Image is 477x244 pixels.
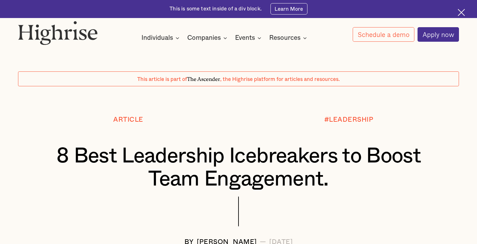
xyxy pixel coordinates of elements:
span: This article is part of [137,77,187,82]
a: Learn More [270,3,307,15]
div: Events [235,34,263,42]
span: , the Highrise platform for articles and resources. [220,77,340,82]
div: Resources [269,34,300,42]
img: Cross icon [458,9,465,16]
div: Companies [187,34,229,42]
div: Article [113,116,143,123]
a: Schedule a demo [353,27,415,42]
div: Individuals [141,34,173,42]
div: Resources [269,34,309,42]
div: #LEADERSHIP [324,116,374,123]
a: Apply now [418,27,459,42]
span: The Ascender [187,75,220,81]
h1: 8 Best Leadership Icebreakers to Boost Team Engagement. [36,144,441,191]
div: Events [235,34,255,42]
div: Individuals [141,34,181,42]
div: This is some text inside of a div block. [170,5,262,12]
img: Highrise logo [18,21,98,45]
div: Companies [187,34,221,42]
